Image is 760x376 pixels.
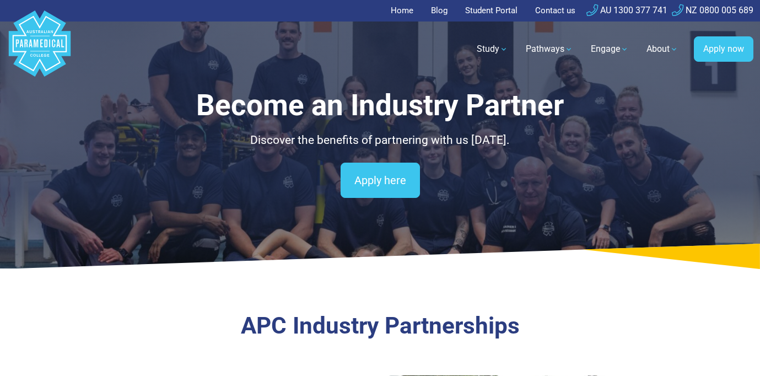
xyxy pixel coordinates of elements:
[63,312,698,340] h3: APC Industry Partnerships
[63,88,698,123] h1: Become an Industry Partner
[470,34,515,65] a: Study
[672,5,753,15] a: NZ 0800 005 689
[341,163,420,198] a: Apply here
[519,34,580,65] a: Pathways
[586,5,667,15] a: AU 1300 377 741
[694,36,753,62] a: Apply now
[640,34,685,65] a: About
[63,132,698,149] p: Discover the benefits of partnering with us [DATE].
[584,34,635,65] a: Engage
[7,22,73,77] a: Australian Paramedical College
